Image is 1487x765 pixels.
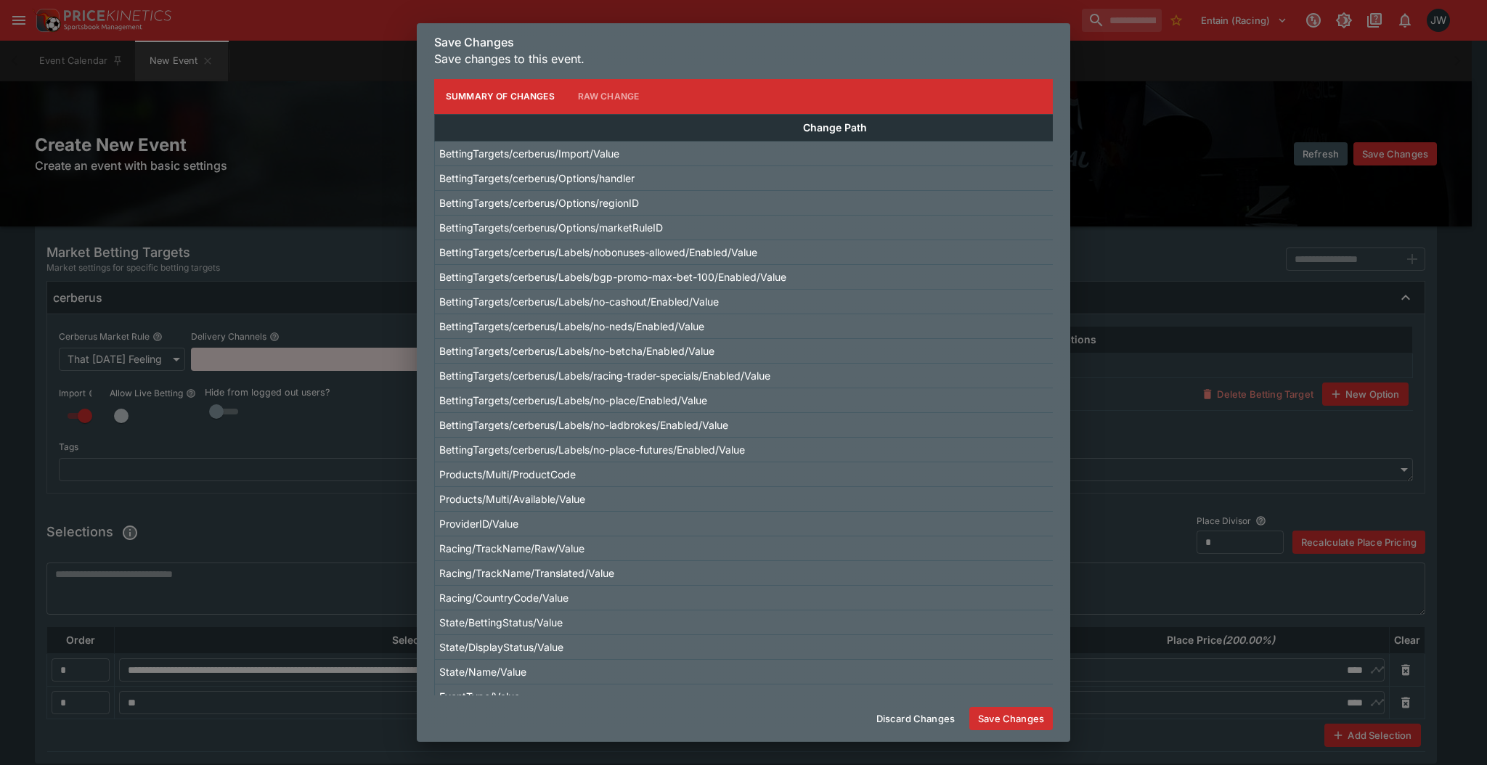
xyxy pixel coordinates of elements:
[434,79,566,114] button: Summary of Changes
[439,639,563,655] p: State/DisplayStatus/Value
[439,146,619,161] p: BettingTargets/cerberus/Import/Value
[439,467,576,482] p: Products/Multi/ProductCode
[439,343,714,359] p: BettingTargets/cerberus/Labels/no-betcha/Enabled/Value
[439,368,770,383] p: BettingTargets/cerberus/Labels/racing-trader-specials/Enabled/Value
[439,590,569,605] p: Racing/CountryCode/Value
[439,294,719,309] p: BettingTargets/cerberus/Labels/no-cashout/Enabled/Value
[439,541,584,556] p: Racing/TrackName/Raw/Value
[435,114,1235,141] th: Change Path
[439,417,728,433] p: BettingTargets/cerberus/Labels/no-ladbrokes/Enabled/Value
[969,707,1053,730] button: Save Changes
[439,664,526,679] p: State/Name/Value
[439,565,614,581] p: Racing/TrackName/Translated/Value
[439,171,635,186] p: BettingTargets/cerberus/Options/handler
[439,245,757,260] p: BettingTargets/cerberus/Labels/nobonuses-allowed/Enabled/Value
[434,35,1053,50] h6: Save Changes
[439,319,704,334] p: BettingTargets/cerberus/Labels/no-neds/Enabled/Value
[434,50,1053,67] p: Save changes to this event.
[439,491,585,507] p: Products/Multi/Available/Value
[439,442,745,457] p: BettingTargets/cerberus/Labels/no-place-futures/Enabled/Value
[439,220,663,235] p: BettingTargets/cerberus/Options/marketRuleID
[439,516,518,531] p: ProviderID/Value
[566,79,651,114] button: Raw Change
[439,615,563,630] p: State/BettingStatus/Value
[439,393,707,408] p: BettingTargets/cerberus/Labels/no-place/Enabled/Value
[868,707,964,730] button: Discard Changes
[439,269,786,285] p: BettingTargets/cerberus/Labels/bgp-promo-max-bet-100/Enabled/Value
[439,689,520,704] p: EventType/Value
[439,195,639,210] p: BettingTargets/cerberus/Options/regionID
